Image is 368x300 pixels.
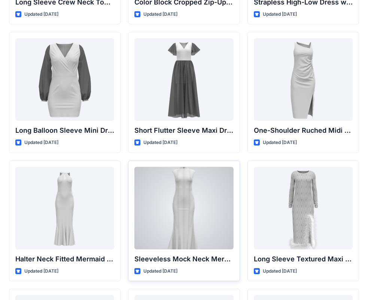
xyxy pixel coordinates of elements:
[134,38,233,121] a: Short Flutter Sleeve Maxi Dress with Contrast Bodice and Sheer Overlay
[254,125,353,136] p: One-Shoulder Ruched Midi Dress with Slit
[254,167,353,249] a: Long Sleeve Textured Maxi Dress with Feather Hem
[15,125,114,136] p: Long Balloon Sleeve Mini Dress with Wrap Bodice
[254,38,353,121] a: One-Shoulder Ruched Midi Dress with Slit
[15,254,114,264] p: Halter Neck Fitted Mermaid Gown with Keyhole Detail
[134,125,233,136] p: Short Flutter Sleeve Maxi Dress with Contrast [PERSON_NAME] and [PERSON_NAME]
[143,267,177,275] p: Updated [DATE]
[263,139,297,147] p: Updated [DATE]
[24,10,58,18] p: Updated [DATE]
[263,10,297,18] p: Updated [DATE]
[143,10,177,18] p: Updated [DATE]
[254,254,353,264] p: Long Sleeve Textured Maxi Dress with Feather Hem
[134,167,233,249] a: Sleeveless Mock Neck Mermaid Gown
[24,139,58,147] p: Updated [DATE]
[143,139,177,147] p: Updated [DATE]
[134,254,233,264] p: Sleeveless Mock Neck Mermaid Gown
[263,267,297,275] p: Updated [DATE]
[15,38,114,121] a: Long Balloon Sleeve Mini Dress with Wrap Bodice
[15,167,114,249] a: Halter Neck Fitted Mermaid Gown with Keyhole Detail
[24,267,58,275] p: Updated [DATE]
